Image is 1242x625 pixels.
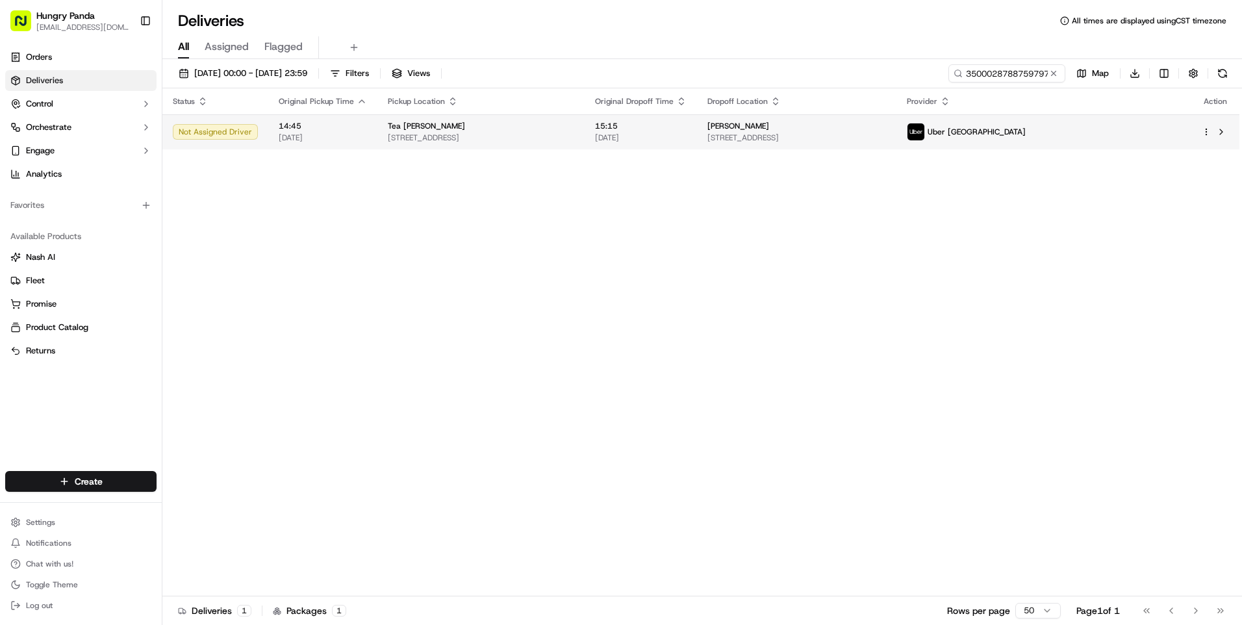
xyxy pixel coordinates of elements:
div: 1 [332,605,346,617]
span: Assigned [205,39,249,55]
span: [PERSON_NAME] [707,121,769,131]
a: 💻API Documentation [105,285,214,309]
a: Orders [5,47,157,68]
button: Control [5,94,157,114]
span: Settings [26,517,55,528]
button: Engage [5,140,157,161]
span: Orchestrate [26,121,71,133]
span: Original Pickup Time [279,96,354,107]
span: Orders [26,51,52,63]
div: Action [1202,96,1229,107]
span: Provider [907,96,937,107]
span: Tea [PERSON_NAME] [388,121,465,131]
button: See all [201,166,236,182]
button: Log out [5,596,157,615]
span: [PERSON_NAME] [40,236,105,247]
div: 💻 [110,292,120,302]
img: uber-new-logo.jpeg [907,123,924,140]
button: Hungry Panda [36,9,95,22]
button: Toggle Theme [5,576,157,594]
span: Log out [26,600,53,611]
a: Deliveries [5,70,157,91]
span: 8月27日 [115,201,146,212]
a: Returns [10,345,151,357]
img: 1736555255976-a54dd68f-1ca7-489b-9aae-adbdc363a1c4 [13,124,36,147]
img: Asif Zaman Khan [13,189,34,210]
button: Notifications [5,534,157,552]
span: [DATE] [595,133,687,143]
span: Notifications [26,538,71,548]
button: [EMAIL_ADDRESS][DOMAIN_NAME] [36,22,129,32]
span: Nash AI [26,251,55,263]
img: 1736555255976-a54dd68f-1ca7-489b-9aae-adbdc363a1c4 [26,202,36,212]
a: Product Catalog [10,322,151,333]
div: Available Products [5,226,157,247]
span: • [108,236,112,247]
a: Fleet [10,275,151,287]
span: Filters [346,68,369,79]
img: Nash [13,13,39,39]
button: Refresh [1213,64,1232,83]
button: Fleet [5,270,157,291]
button: Chat with us! [5,555,157,573]
span: 15:15 [595,121,687,131]
button: Nash AI [5,247,157,268]
span: Toggle Theme [26,580,78,590]
span: [STREET_ADDRESS] [707,133,885,143]
span: Pylon [129,322,157,332]
div: Start new chat [58,124,213,137]
span: Uber [GEOGRAPHIC_DATA] [928,127,1026,137]
button: [DATE] 00:00 - [DATE] 23:59 [173,64,313,83]
span: [DATE] [279,133,367,143]
p: Rows per page [947,604,1010,617]
span: Analytics [26,168,62,180]
button: Orchestrate [5,117,157,138]
a: Analytics [5,164,157,185]
span: Control [26,98,53,110]
button: Settings [5,513,157,531]
button: Product Catalog [5,317,157,338]
img: Bea Lacdao [13,224,34,245]
button: Map [1071,64,1115,83]
div: Favorites [5,195,157,216]
span: [PERSON_NAME] [40,201,105,212]
div: Page 1 of 1 [1076,604,1120,617]
span: Views [407,68,430,79]
input: Got a question? Start typing here... [34,84,234,97]
span: Promise [26,298,57,310]
button: Promise [5,294,157,314]
span: • [108,201,112,212]
div: Packages [273,604,346,617]
span: 14:45 [279,121,367,131]
span: [DATE] 00:00 - [DATE] 23:59 [194,68,307,79]
span: Create [75,475,103,488]
input: Type to search [948,64,1065,83]
button: Create [5,471,157,492]
span: All times are displayed using CST timezone [1072,16,1226,26]
button: Filters [324,64,375,83]
div: We're available if you need us! [58,137,179,147]
p: Welcome 👋 [13,52,236,73]
span: Map [1092,68,1109,79]
div: 📗 [13,292,23,302]
span: Knowledge Base [26,290,99,303]
button: Hungry Panda[EMAIL_ADDRESS][DOMAIN_NAME] [5,5,134,36]
a: 📗Knowledge Base [8,285,105,309]
button: Views [386,64,436,83]
div: Deliveries [178,604,251,617]
h1: Deliveries [178,10,244,31]
span: Status [173,96,195,107]
button: Start new chat [221,128,236,144]
span: Flagged [264,39,303,55]
span: Deliveries [26,75,63,86]
span: Original Dropoff Time [595,96,674,107]
span: Dropoff Location [707,96,768,107]
button: Returns [5,340,157,361]
span: All [178,39,189,55]
span: Fleet [26,275,45,287]
a: Nash AI [10,251,151,263]
span: API Documentation [123,290,209,303]
span: 8月19日 [115,236,146,247]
